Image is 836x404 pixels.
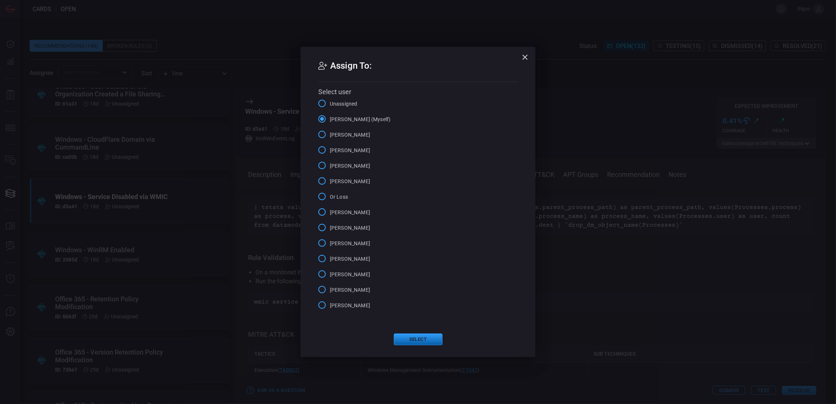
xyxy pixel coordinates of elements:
span: Select user [318,88,351,96]
span: [PERSON_NAME] [330,147,370,154]
span: [PERSON_NAME] [330,162,370,170]
span: [PERSON_NAME] [330,302,370,309]
h2: Assign To: [318,59,518,82]
span: [PERSON_NAME] (Myself) [330,116,390,123]
span: [PERSON_NAME] [330,286,370,294]
span: [PERSON_NAME] [330,271,370,278]
span: [PERSON_NAME] [330,255,370,263]
span: Unassigned [330,100,358,108]
span: [PERSON_NAME] [330,209,370,216]
span: [PERSON_NAME] [330,131,370,139]
button: Select [394,333,443,345]
span: [PERSON_NAME] [330,224,370,232]
span: Or Loss [330,193,348,201]
span: [PERSON_NAME] [330,240,370,247]
span: [PERSON_NAME] [330,178,370,185]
